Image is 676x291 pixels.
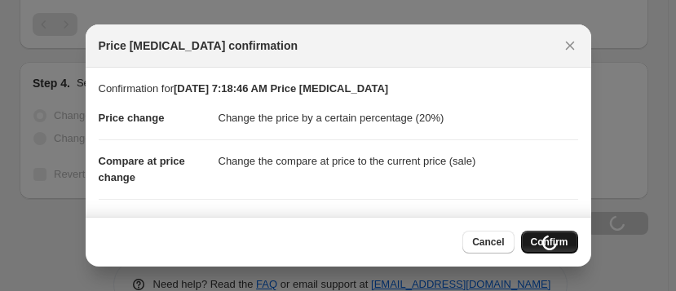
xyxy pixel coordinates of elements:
button: Close [559,34,581,57]
dd: Change the compare at price to the current price (sale) [219,139,578,183]
button: Cancel [462,231,514,254]
dd: Change the price by a certain percentage (20%) [219,97,578,139]
dd: This job will start immediately. [219,199,578,242]
span: Compare at price change [99,155,185,183]
span: Price change [99,112,165,124]
p: Confirmation for [99,81,578,97]
span: Scheduling [99,214,156,227]
b: [DATE] 7:18:46 AM Price [MEDICAL_DATA] [174,82,388,95]
span: Price [MEDICAL_DATA] confirmation [99,37,298,54]
span: Cancel [472,236,504,249]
